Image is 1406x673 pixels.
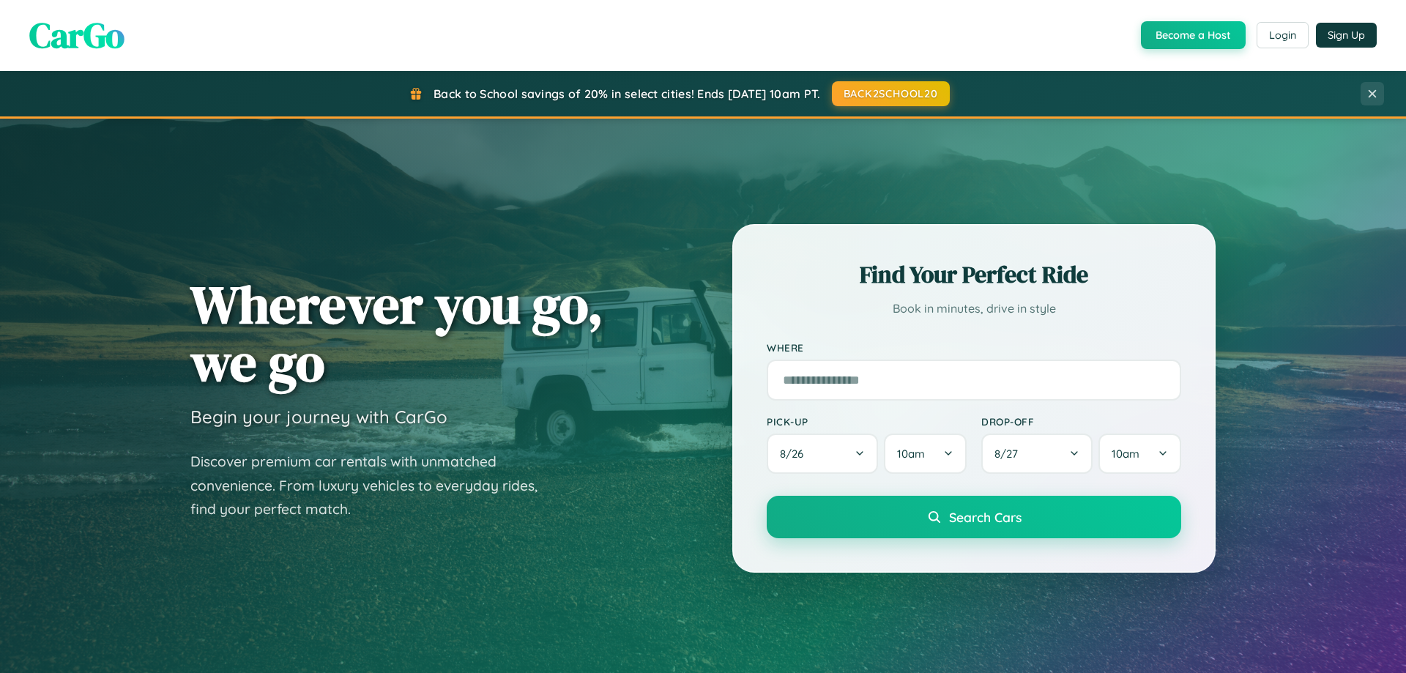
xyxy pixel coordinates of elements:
p: Book in minutes, drive in style [767,298,1181,319]
span: 8 / 26 [780,447,811,461]
h2: Find Your Perfect Ride [767,259,1181,291]
span: Search Cars [949,509,1022,525]
p: Discover premium car rentals with unmatched convenience. From luxury vehicles to everyday rides, ... [190,450,557,521]
button: 8/27 [981,434,1093,474]
button: Become a Host [1141,21,1246,49]
label: Where [767,341,1181,354]
span: CarGo [29,11,124,59]
label: Drop-off [981,415,1181,428]
button: 8/26 [767,434,878,474]
button: Login [1257,22,1309,48]
span: 10am [897,447,925,461]
span: 10am [1112,447,1139,461]
button: 10am [1098,434,1181,474]
span: 8 / 27 [994,447,1025,461]
button: Sign Up [1316,23,1377,48]
span: Back to School savings of 20% in select cities! Ends [DATE] 10am PT. [434,86,820,101]
button: BACK2SCHOOL20 [832,81,950,106]
button: Search Cars [767,496,1181,538]
h1: Wherever you go, we go [190,275,603,391]
h3: Begin your journey with CarGo [190,406,447,428]
button: 10am [884,434,967,474]
label: Pick-up [767,415,967,428]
